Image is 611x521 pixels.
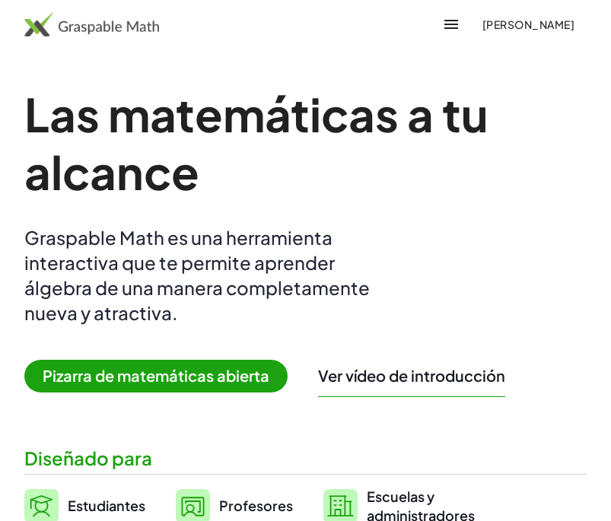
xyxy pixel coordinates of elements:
[43,366,269,385] font: Pizarra de matemáticas abierta
[367,488,434,505] font: Escuelas y
[24,446,152,469] font: Diseñado para
[24,369,300,385] a: Pizarra de matemáticas abierta
[68,497,145,514] font: Estudiantes
[318,366,505,385] font: Ver vídeo de introducción
[24,85,488,200] font: Las matemáticas a tu alcance
[219,497,293,514] font: Profesores
[469,11,587,38] button: [PERSON_NAME]
[482,17,574,31] font: [PERSON_NAME]
[24,226,370,324] font: Graspable Math es una herramienta interactiva que te permite aprender álgebra de una manera compl...
[318,366,505,386] button: Ver vídeo de introducción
